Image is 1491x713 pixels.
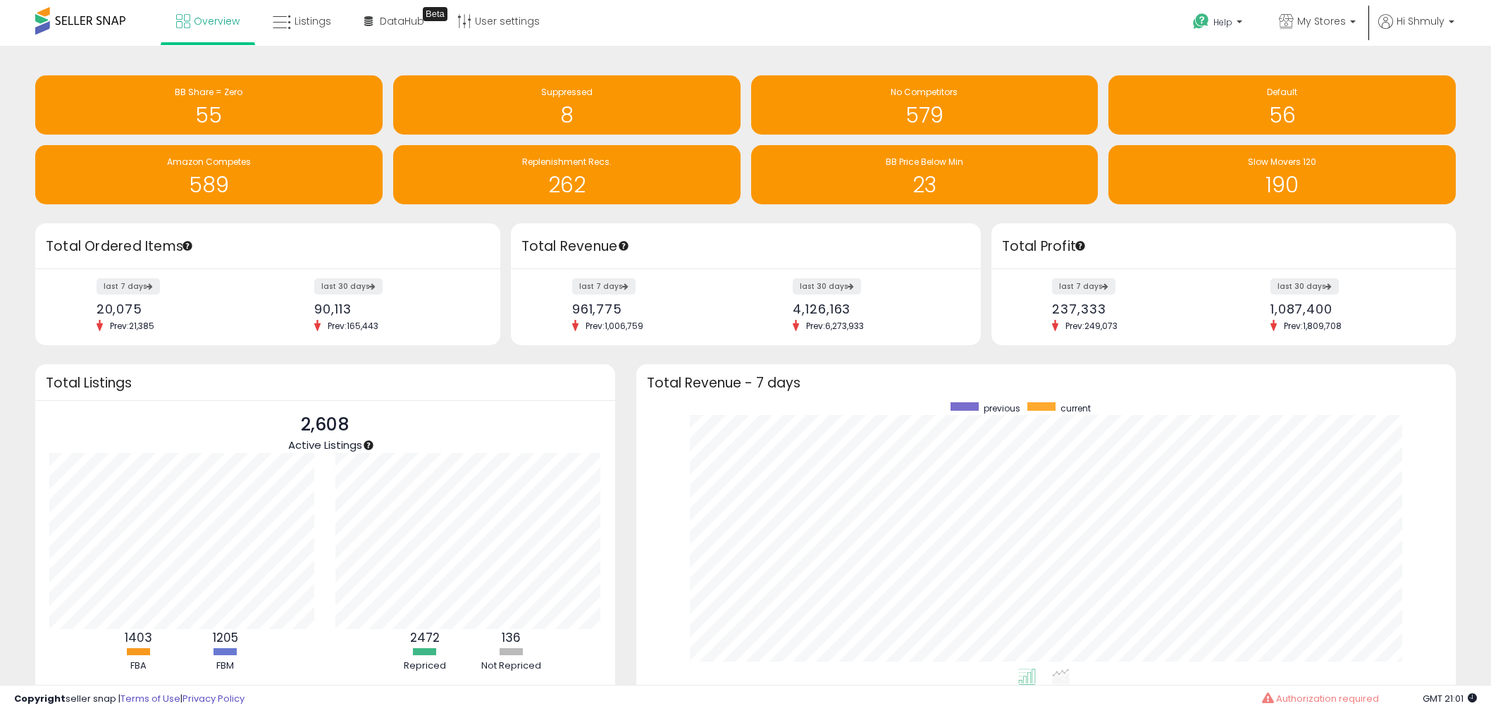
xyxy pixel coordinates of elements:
[167,156,251,168] span: Amazon Competes
[46,378,605,388] h3: Total Listings
[521,237,970,256] h3: Total Revenue
[1276,692,1379,705] span: Authorization required
[502,629,521,646] b: 136
[14,692,66,705] strong: Copyright
[758,104,1091,127] h1: 579
[1058,320,1125,332] span: Prev: 249,073
[362,439,375,452] div: Tooltip anchor
[35,75,383,135] a: BB Share = Zero 55
[1074,240,1087,252] div: Tooltip anchor
[1182,2,1256,46] a: Help
[1115,173,1449,197] h1: 190
[183,659,268,673] div: FBM
[541,86,593,98] span: Suppressed
[213,629,238,646] b: 1205
[400,104,734,127] h1: 8
[97,302,257,316] div: 20,075
[321,320,385,332] span: Prev: 165,443
[647,378,1446,388] h3: Total Revenue - 7 days
[1270,278,1339,294] label: last 30 days
[799,320,871,332] span: Prev: 6,273,933
[175,86,242,98] span: BB Share = Zero
[751,145,1099,204] a: BB Price Below Min 23
[182,692,245,705] a: Privacy Policy
[14,693,245,706] div: seller snap | |
[1248,156,1316,168] span: Slow Movers 120
[579,320,650,332] span: Prev: 1,006,759
[758,173,1091,197] h1: 23
[1052,278,1115,294] label: last 7 days
[1397,14,1444,28] span: Hi Shmuly
[1277,320,1349,332] span: Prev: 1,809,708
[1270,302,1431,316] div: 1,087,400
[410,629,440,646] b: 2472
[751,75,1099,135] a: No Competitors 579
[1213,16,1232,28] span: Help
[1108,75,1456,135] a: Default 56
[42,104,376,127] h1: 55
[35,145,383,204] a: Amazon Competes 589
[380,14,424,28] span: DataHub
[617,240,630,252] div: Tooltip anchor
[1052,302,1213,316] div: 237,333
[314,302,475,316] div: 90,113
[793,278,861,294] label: last 30 days
[572,302,735,316] div: 961,775
[97,278,160,294] label: last 7 days
[891,86,958,98] span: No Competitors
[120,692,180,705] a: Terms of Use
[103,320,161,332] span: Prev: 21,385
[984,402,1020,414] span: previous
[314,278,383,294] label: last 30 days
[1002,237,1446,256] h3: Total Profit
[886,156,963,168] span: BB Price Below Min
[393,145,741,204] a: Replenishment Recs. 262
[393,75,741,135] a: Suppressed 8
[572,278,636,294] label: last 7 days
[469,659,554,673] div: Not Repriced
[1267,86,1297,98] span: Default
[97,659,181,673] div: FBA
[46,237,490,256] h3: Total Ordered Items
[1423,692,1477,705] span: 2025-08-14 21:01 GMT
[1378,14,1454,46] a: Hi Shmuly
[1115,104,1449,127] h1: 56
[1297,14,1346,28] span: My Stores
[288,438,362,452] span: Active Listings
[295,14,331,28] span: Listings
[1060,402,1091,414] span: current
[194,14,240,28] span: Overview
[793,302,955,316] div: 4,126,163
[400,173,734,197] h1: 262
[181,240,194,252] div: Tooltip anchor
[42,173,376,197] h1: 589
[522,156,612,168] span: Replenishment Recs.
[125,629,152,646] b: 1403
[383,659,467,673] div: Repriced
[1108,145,1456,204] a: Slow Movers 120 190
[423,7,447,21] div: Tooltip anchor
[1192,13,1210,30] i: Get Help
[288,411,362,438] p: 2,608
